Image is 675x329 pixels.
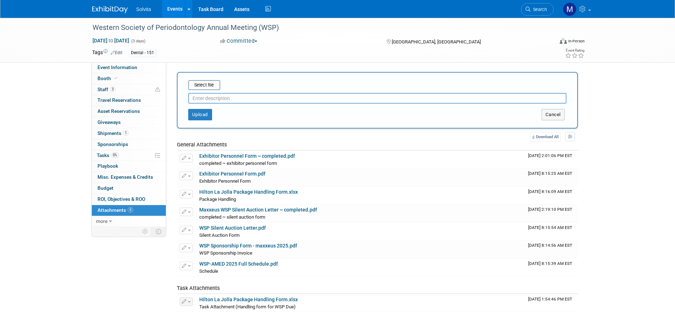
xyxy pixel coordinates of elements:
[528,261,572,266] span: Upload Timestamp
[188,93,566,104] input: Enter description
[97,75,119,81] span: Booth
[92,73,166,84] a: Booth
[563,2,576,16] img: Matthew Burns
[92,6,128,13] img: ExhibitDay
[525,294,578,312] td: Upload Timestamp
[111,50,122,55] a: Edit
[97,196,145,202] span: ROI, Objectives & ROO
[92,37,130,44] span: [DATE] [DATE]
[97,185,114,191] span: Budget
[92,95,166,106] a: Travel Reservations
[97,87,115,92] span: Staff
[97,174,153,180] span: Misc. Expenses & Credits
[114,76,118,80] i: Booth reservation complete
[131,39,146,43] span: (3 days)
[177,141,227,148] span: General Attachments
[525,258,578,276] td: Upload Timestamp
[199,161,277,166] span: completed ~ exhibitor personnel form
[560,38,567,44] img: Format-Inperson.png
[199,225,266,231] a: WSP Silent Auction Letter.pdf
[199,197,236,202] span: Package Handling
[97,141,128,147] span: Sponsorships
[530,132,561,142] a: Download All
[199,233,240,238] span: Silent Auction Form
[525,240,578,258] td: Upload Timestamp
[528,207,572,212] span: Upload Timestamp
[97,64,137,70] span: Event Information
[129,49,156,57] div: Dental - 151
[97,163,118,169] span: Playbook
[97,207,133,213] span: Attachments
[218,37,260,45] button: Committed
[92,49,122,57] td: Tags
[92,150,166,161] a: Tasks0%
[199,297,298,302] a: Hilton La Jolla Package Handling Form.xlsx
[521,3,554,16] a: Search
[568,38,585,44] div: In-Person
[97,130,128,136] span: Shipments
[528,153,572,158] span: Upload Timestamp
[90,21,543,34] div: Western Society of Periodontology Annual Meeting (WSP)
[199,261,278,267] a: WSP-AMED 2025 Full Schedule.pdf
[199,268,218,274] span: Schedule
[528,297,572,302] span: Upload Timestamp
[151,227,166,236] td: Toggle Event Tabs
[92,205,166,216] a: Attachments8
[525,168,578,186] td: Upload Timestamp
[96,218,107,224] span: more
[525,187,578,204] td: Upload Timestamp
[528,189,572,194] span: Upload Timestamp
[97,97,141,103] span: Travel Reservations
[525,204,578,222] td: Upload Timestamp
[177,285,220,291] span: Task Attachments
[525,223,578,240] td: Upload Timestamp
[92,117,166,128] a: Giveaways
[525,151,578,168] td: Upload Timestamp
[199,207,317,213] a: Maxxeus WSP Silent Auction Letter ~ completed.pdf
[92,194,166,205] a: ROI, Objectives & ROO
[199,250,252,256] span: WSP Sponsorship Invoice
[199,214,265,220] span: completed ~ silent auction form
[528,171,572,176] span: Upload Timestamp
[512,37,585,48] div: Event Format
[123,130,128,136] span: 1
[92,128,166,139] a: Shipments1
[199,171,265,177] a: Exhibitor Personnel Form.pdf
[97,119,121,125] span: Giveaways
[92,139,166,150] a: Sponsorships
[199,178,251,184] span: Exhibitor Personnel Form
[528,225,572,230] span: Upload Timestamp
[155,87,160,93] span: Potential Scheduling Conflict -- at least one attendee is tagged in another overlapping event.
[199,304,296,309] span: Task Attachment (Handling form for WSP Due)
[107,38,114,43] span: to
[92,183,166,194] a: Budget
[565,49,584,52] div: Event Rating
[199,243,297,249] a: WSP Sponsorship Form - maxxeus 2025.pdf
[92,84,166,95] a: Staff3
[199,153,295,159] a: Exhibitor Personnel Form ~ completed.pdf
[528,243,572,248] span: Upload Timestamp
[97,152,119,158] span: Tasks
[139,227,152,236] td: Personalize Event Tab Strip
[188,109,212,120] button: Upload
[92,62,166,73] a: Event Information
[128,207,133,213] span: 8
[92,216,166,227] a: more
[542,109,565,120] button: Cancel
[97,108,140,114] span: Asset Reservations
[92,172,166,183] a: Misc. Expenses & Credits
[199,189,298,195] a: Hilton La Jolla Package Handling Form.xlsx
[136,6,151,12] span: Solvita
[92,106,166,117] a: Asset Reservations
[111,152,119,158] span: 0%
[92,161,166,172] a: Playbook
[531,7,547,12] span: Search
[110,87,115,92] span: 3
[392,39,481,45] span: [GEOGRAPHIC_DATA], [GEOGRAPHIC_DATA]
